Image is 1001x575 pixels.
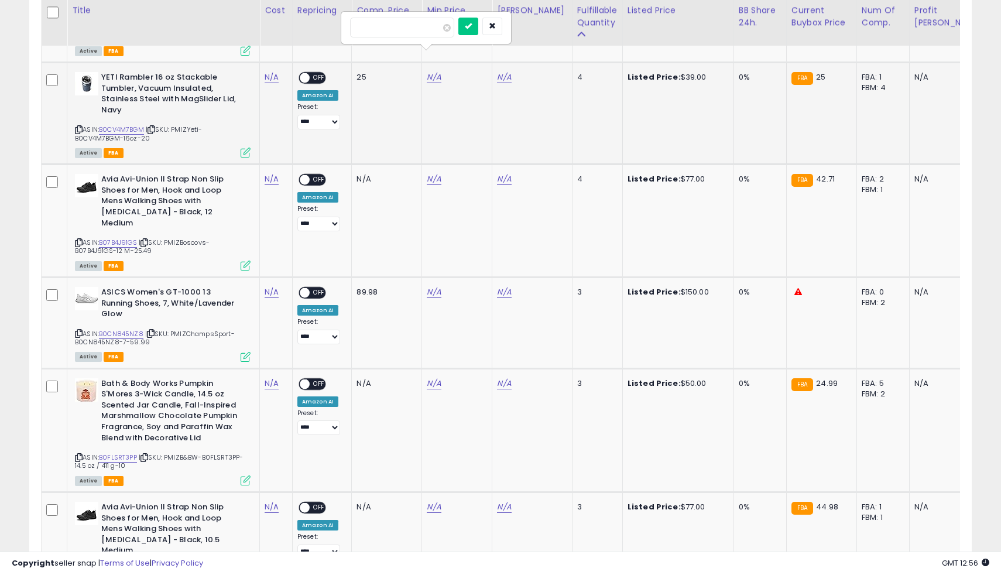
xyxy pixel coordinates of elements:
[862,502,900,512] div: FBA: 1
[99,125,144,135] a: B0CV4M7BGM
[427,173,441,185] a: N/A
[297,205,343,231] div: Preset:
[356,72,413,83] div: 25
[577,4,618,29] div: Fulfillable Quantity
[75,287,251,361] div: ASIN:
[862,297,900,308] div: FBM: 2
[356,174,413,184] div: N/A
[862,4,904,29] div: Num of Comp.
[739,287,777,297] div: 0%
[862,174,900,184] div: FBA: 2
[356,502,413,512] div: N/A
[914,4,984,29] div: Profit [PERSON_NAME]
[75,261,102,271] span: All listings currently available for purchase on Amazon
[577,502,613,512] div: 3
[75,148,102,158] span: All listings currently available for purchase on Amazon
[577,378,613,389] div: 3
[914,72,980,83] div: N/A
[75,502,98,525] img: 41CtOT8SfYL._SL40_.jpg
[297,409,343,436] div: Preset:
[497,4,567,16] div: [PERSON_NAME]
[628,174,725,184] div: $77.00
[297,305,338,316] div: Amazon AI
[265,173,279,185] a: N/A
[914,174,980,184] div: N/A
[791,378,813,391] small: FBA
[75,238,210,255] span: | SKU: PMIZBoscovs-B07B4J91GS-12 M-25.49
[101,174,244,231] b: Avia Avi-Union II Strap Non Slip Shoes for Men, Hook and Loop Mens Walking Shoes with [MEDICAL_DA...
[628,378,681,389] b: Listed Price:
[265,501,279,513] a: N/A
[577,174,613,184] div: 4
[310,288,328,298] span: OFF
[297,103,343,129] div: Preset:
[862,512,900,523] div: FBM: 1
[75,125,203,142] span: | SKU: PMIZYeti-B0CV4M7BGM-16oz-20
[862,184,900,195] div: FBM: 1
[791,4,852,29] div: Current Buybox Price
[297,192,338,203] div: Amazon AI
[99,453,137,463] a: B0FLSRT3PP
[497,173,511,185] a: N/A
[104,148,124,158] span: FBA
[497,501,511,513] a: N/A
[914,502,980,512] div: N/A
[104,476,124,486] span: FBA
[99,238,137,248] a: B07B4J91GS
[297,396,338,407] div: Amazon AI
[356,4,417,29] div: Comp. Price Threshold
[310,379,328,389] span: OFF
[942,557,989,569] span: 2025-10-11 12:56 GMT
[628,502,725,512] div: $77.00
[862,389,900,399] div: FBM: 2
[628,4,729,16] div: Listed Price
[12,557,54,569] strong: Copyright
[310,503,328,513] span: OFF
[816,501,838,512] span: 44.98
[75,329,235,347] span: | SKU: PMIZChampsSport-B0CN845NZ8-7-59.99
[99,329,143,339] a: B0CN845NZ8
[862,378,900,389] div: FBA: 5
[628,286,681,297] b: Listed Price:
[265,286,279,298] a: N/A
[628,378,725,389] div: $50.00
[739,502,777,512] div: 0%
[427,286,441,298] a: N/A
[265,71,279,83] a: N/A
[101,72,244,118] b: YETI Rambler 16 oz Stackable Tumbler, Vacuum Insulated, Stainless Steel with MagSlider Lid, Navy
[739,174,777,184] div: 0%
[356,287,413,297] div: 89.98
[862,287,900,297] div: FBA: 0
[12,558,203,569] div: seller snap | |
[75,476,102,486] span: All listings currently available for purchase on Amazon
[75,46,102,56] span: All listings currently available for purchase on Amazon
[104,352,124,362] span: FBA
[100,557,150,569] a: Terms of Use
[75,453,244,470] span: | SKU: PMIZB&BW-B0FLSRT3PP-14.5 oz / 411 g-10
[628,287,725,297] div: $150.00
[75,378,251,484] div: ASIN:
[862,83,900,93] div: FBM: 4
[497,286,511,298] a: N/A
[75,174,98,197] img: 41CtOT8SfYL._SL40_.jpg
[427,4,487,16] div: Min Price
[101,378,244,446] b: Bath & Body Works Pumpkin S'Mores 3-Wick Candle, 14.5 oz Scented Jar Candle, Fall-Inspired Marshm...
[72,4,255,16] div: Title
[75,352,102,362] span: All listings currently available for purchase on Amazon
[310,73,328,83] span: OFF
[628,72,725,83] div: $39.00
[75,378,98,402] img: 41oCBwNeJPL._SL40_.jpg
[75,72,251,156] div: ASIN:
[497,71,511,83] a: N/A
[739,378,777,389] div: 0%
[265,378,279,389] a: N/A
[265,4,287,16] div: Cost
[628,501,681,512] b: Listed Price:
[862,72,900,83] div: FBA: 1
[427,71,441,83] a: N/A
[816,378,838,389] span: 24.99
[101,287,244,323] b: ASICS Women's GT-1000 13 Running Shoes, 7, White/Lavender Glow
[297,533,343,559] div: Preset:
[427,378,441,389] a: N/A
[914,378,980,389] div: N/A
